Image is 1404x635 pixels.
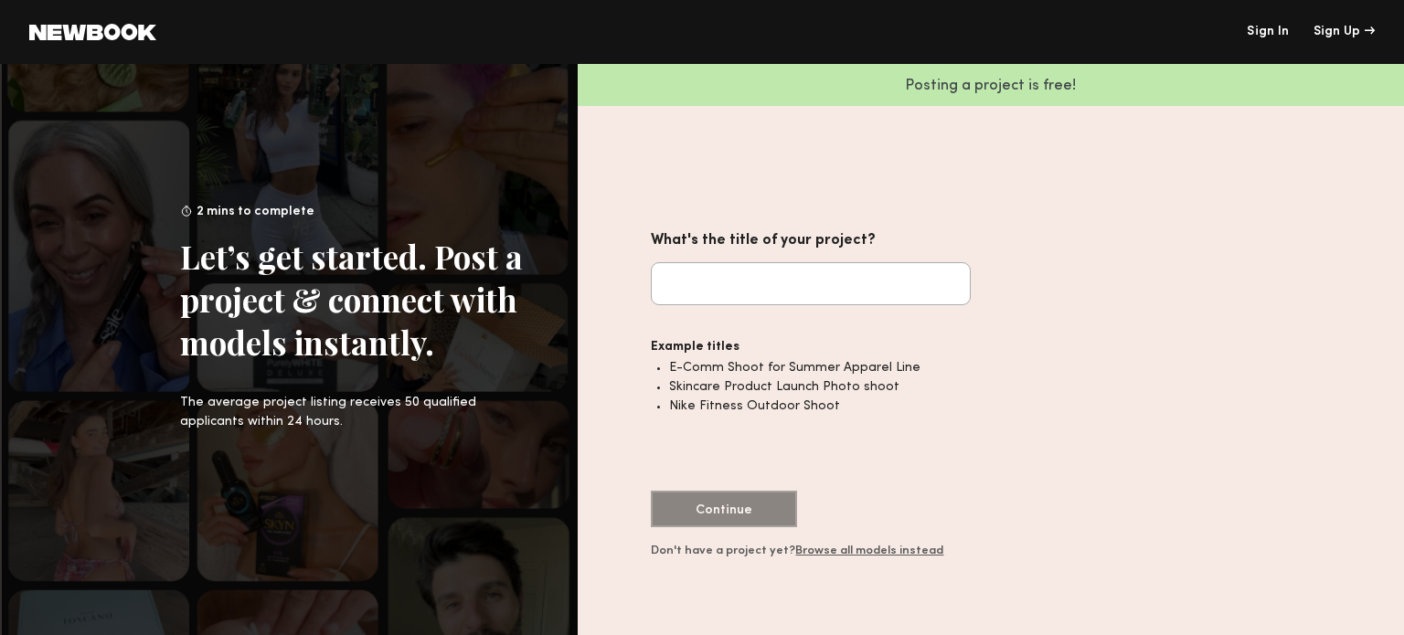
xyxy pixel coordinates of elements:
li: Skincare Product Launch Photo shoot [669,377,971,397]
input: What's the title of your project? [651,262,971,305]
div: What's the title of your project? [651,228,971,253]
a: Sign Up [1314,26,1375,38]
p: Posting a project is free! [578,79,1404,94]
div: Don't have a project yet? [651,545,971,557]
div: Example titles [651,336,971,358]
div: Let’s get started. Post a project & connect with models instantly. [180,235,523,364]
div: 2 mins to complete [180,201,523,229]
li: E-Comm Shoot for Summer Apparel Line [669,358,971,377]
a: Browse all models instead [795,545,943,556]
div: The average project listing receives 50 qualified applicants within 24 hours. [180,393,523,431]
a: Sign In [1247,26,1289,38]
li: Nike Fitness Outdoor Shoot [669,397,971,416]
